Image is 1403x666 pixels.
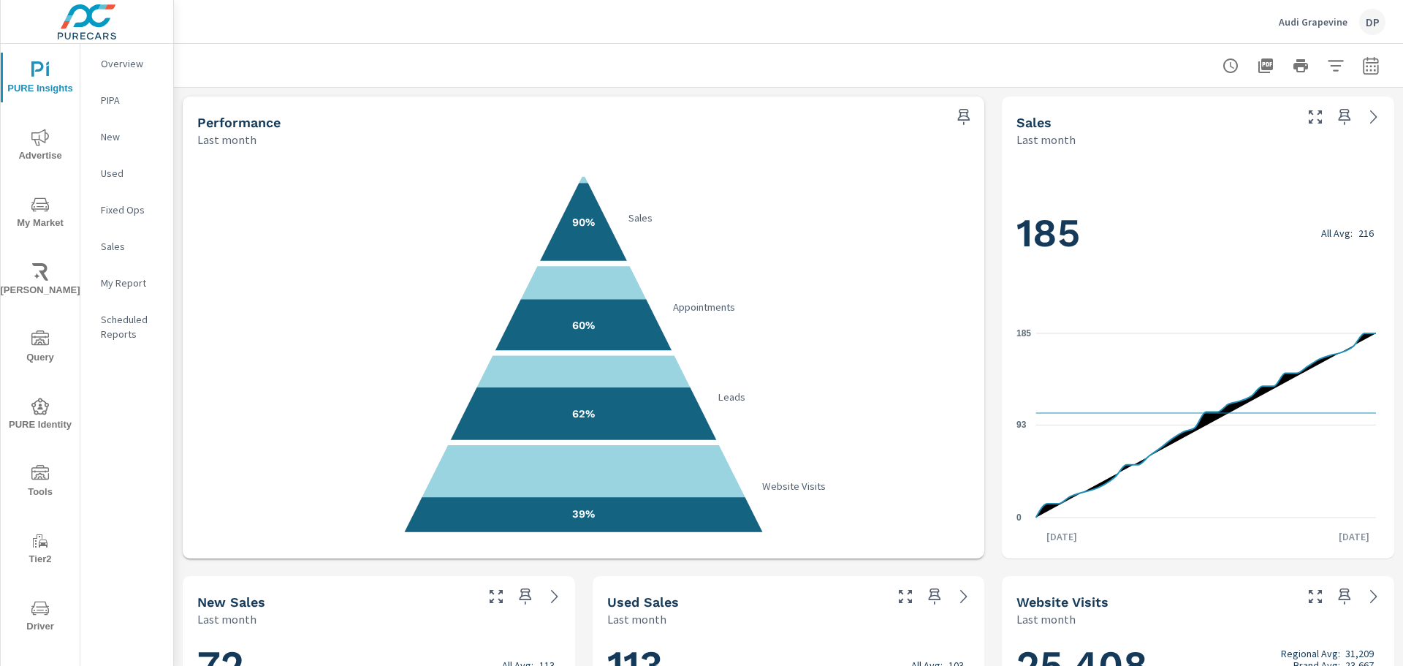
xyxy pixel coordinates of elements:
p: Regional Avg: [1281,648,1340,659]
button: Print Report [1286,51,1315,80]
div: PIPA [80,89,173,111]
p: Last month [197,610,256,628]
text: 39% [572,507,595,521]
text: 93 [1016,420,1027,431]
p: [DATE] [1036,529,1087,544]
button: Make Fullscreen [484,585,508,608]
p: All Avg: [1321,227,1353,239]
span: [PERSON_NAME] [5,263,75,299]
a: See more details in report [543,585,566,608]
p: Audi Grapevine [1279,15,1347,29]
span: Save this to your personalized report [952,105,976,129]
a: See more details in report [1362,585,1385,608]
p: Last month [607,610,666,628]
h1: 185 [1016,208,1380,258]
p: [DATE] [1328,529,1380,544]
button: Make Fullscreen [1304,585,1327,608]
span: PURE Insights [5,61,75,97]
h5: Sales [1016,115,1052,130]
span: Tier2 [5,532,75,568]
p: Last month [1016,610,1076,628]
h5: Website Visits [1016,594,1109,610]
span: PURE Identity [5,398,75,434]
p: Scheduled Reports [101,312,161,341]
text: 185 [1016,328,1031,338]
p: Overview [101,56,161,71]
text: Appointments [673,300,735,314]
p: Sales [101,239,161,254]
span: Save this to your personalized report [1333,585,1356,608]
div: Used [80,162,173,184]
a: See more details in report [952,585,976,608]
span: Driver [5,599,75,635]
p: Fixed Ops [101,203,161,217]
a: See more details in report [1362,105,1385,129]
p: Used [101,166,161,181]
p: PIPA [101,93,161,107]
p: Last month [1016,131,1076,148]
div: Overview [80,53,173,75]
div: My Report [80,272,173,294]
button: "Export Report to PDF" [1251,51,1280,80]
button: Make Fullscreen [894,585,917,608]
p: 216 [1358,227,1374,239]
p: 31,209 [1345,648,1374,659]
span: Tools [5,465,75,501]
h5: Performance [197,115,281,130]
p: Last month [197,131,256,148]
span: Save this to your personalized report [1333,105,1356,129]
text: 0 [1016,512,1022,523]
text: Leads [718,390,745,404]
button: Make Fullscreen [1304,105,1327,129]
div: Scheduled Reports [80,309,173,345]
h5: New Sales [197,594,265,610]
text: Website Visits [763,480,826,493]
span: My Market [5,196,75,232]
div: DP [1359,9,1385,35]
span: Advertise [5,129,75,164]
div: Sales [80,235,173,257]
span: Save this to your personalized report [923,585,946,608]
div: New [80,126,173,148]
p: New [101,129,161,144]
text: 60% [572,319,595,332]
text: 62% [572,407,595,420]
div: Fixed Ops [80,199,173,221]
text: 90% [572,216,595,229]
span: Query [5,330,75,366]
p: My Report [101,276,161,290]
span: Save this to your personalized report [514,585,537,608]
text: Sales [628,211,653,224]
h5: Used Sales [607,594,679,610]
